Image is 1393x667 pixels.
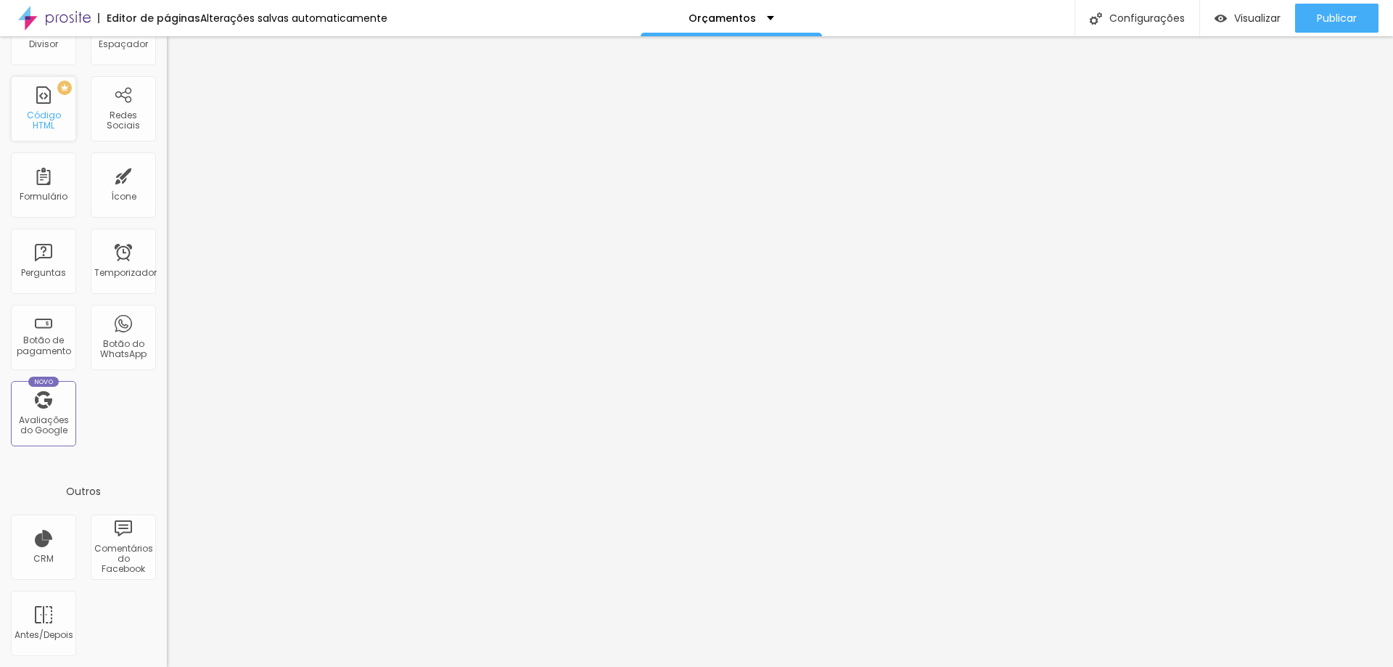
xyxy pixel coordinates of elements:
[107,11,200,25] font: Editor de páginas
[66,484,101,499] font: Outros
[1200,4,1295,33] button: Visualizar
[1109,11,1185,25] font: Configurações
[200,11,387,25] font: Alterações salvas automaticamente
[107,109,140,131] font: Redes Sociais
[94,542,153,576] font: Comentários do Facebook
[99,38,148,50] font: Espaçador
[33,552,54,565] font: CRM
[94,266,157,279] font: Temporizador
[1090,12,1102,25] img: Ícone
[111,190,136,202] font: Ícone
[19,414,69,436] font: Avaliações do Google
[1234,11,1281,25] font: Visualizar
[100,337,147,360] font: Botão do WhatsApp
[1295,4,1378,33] button: Publicar
[34,377,54,386] font: Novo
[29,38,58,50] font: Divisor
[689,11,756,25] font: Orçamentos
[15,629,73,641] font: Antes/Depois
[21,266,66,279] font: Perguntas
[1317,11,1357,25] font: Publicar
[1215,12,1227,25] img: view-1.svg
[27,109,61,131] font: Código HTML
[17,334,71,356] font: Botão de pagamento
[20,190,67,202] font: Formulário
